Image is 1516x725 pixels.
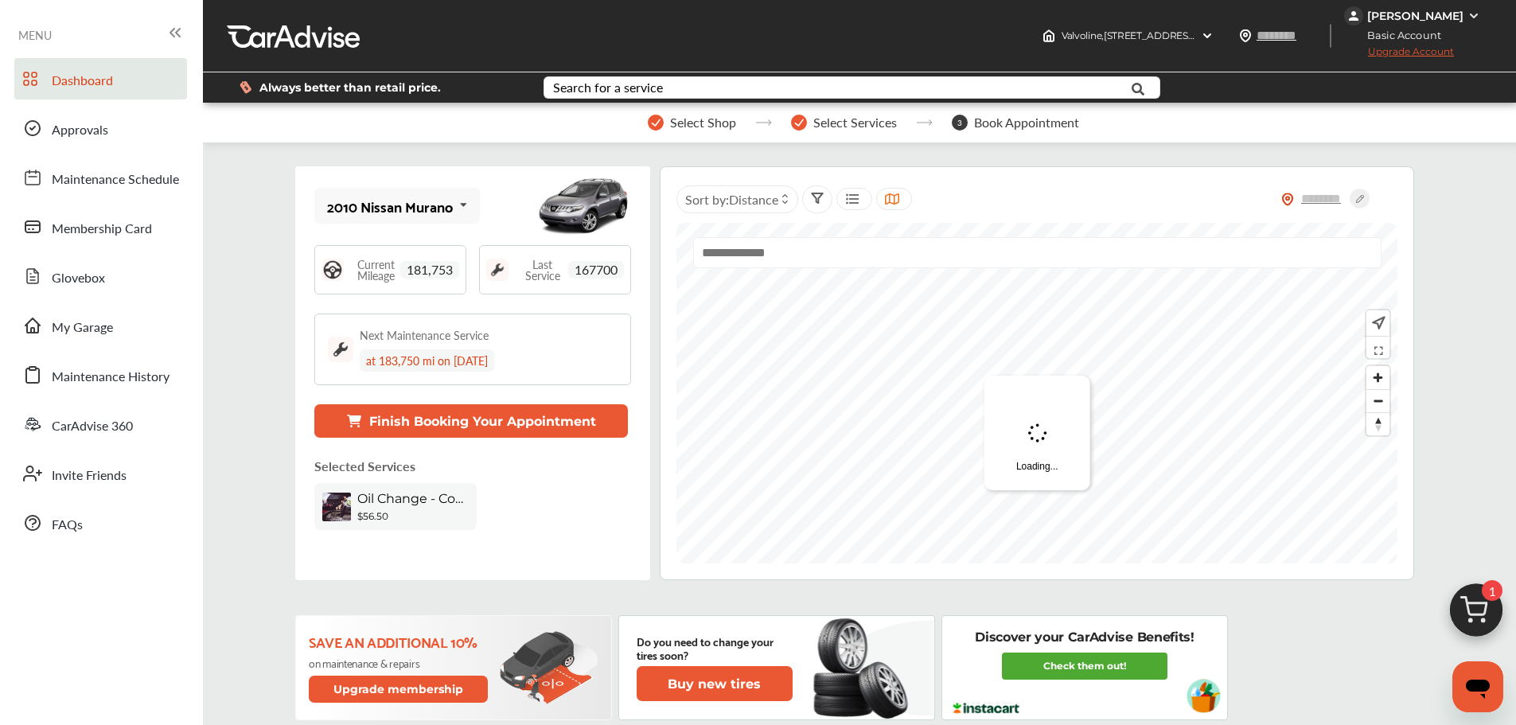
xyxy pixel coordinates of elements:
div: Loading... [984,376,1090,490]
img: location_vector.a44bc228.svg [1239,29,1252,42]
a: FAQs [14,502,187,544]
p: on maintenance & repairs [309,657,491,669]
span: 3 [952,115,968,131]
span: MENU [18,29,52,41]
img: instacart-logo.217963cc.svg [951,703,1022,714]
img: new-tire.a0c7fe23.svg [812,611,917,724]
span: 167700 [568,261,624,279]
span: Last Service [516,259,568,281]
a: Glovebox [14,255,187,297]
span: Distance [729,190,778,209]
button: Buy new tires [637,666,793,701]
img: stepper-checkmark.b5569197.svg [791,115,807,131]
span: CarAdvise 360 [52,416,133,437]
p: Discover your CarAdvise Benefits! [975,629,1194,646]
span: Approvals [52,120,108,141]
a: CarAdvise 360 [14,403,187,445]
a: Buy new tires [637,666,796,701]
span: Zoom out [1366,390,1389,412]
div: Search for a service [553,81,663,94]
span: Select Shop [670,115,736,130]
div: at 183,750 mi on [DATE] [360,349,494,372]
span: Valvoline , [STREET_ADDRESS] [GEOGRAPHIC_DATA] , MN 55427 [1062,29,1350,41]
div: [PERSON_NAME] [1367,9,1463,23]
span: My Garage [52,318,113,338]
b: $56.50 [357,510,388,522]
div: Next Maintenance Service [360,327,489,343]
a: Invite Friends [14,453,187,494]
div: 2010 Nissan Murano [327,198,453,214]
img: recenter.ce011a49.svg [1369,314,1385,332]
span: Basic Account [1346,27,1453,44]
img: instacart-vehicle.0979a191.svg [1187,679,1221,713]
button: Finish Booking Your Appointment [314,404,628,438]
button: Reset bearing to north [1366,412,1389,435]
a: My Garage [14,305,187,346]
a: Maintenance Schedule [14,157,187,198]
span: 181,753 [400,261,459,279]
span: Sort by : [685,190,778,209]
img: dollor_label_vector.a70140d1.svg [240,80,251,94]
span: Glovebox [52,268,105,289]
a: Maintenance History [14,354,187,396]
span: 1 [1482,580,1502,601]
iframe: Button to launch messaging window [1452,661,1503,712]
img: cart_icon.3d0951e8.svg [1438,576,1514,653]
img: location_vector_orange.38f05af8.svg [1281,193,1294,206]
img: WGsFRI8htEPBVLJbROoPRyZpYNWhNONpIPPETTm6eUC0GeLEiAAAAAElFTkSuQmCC [1467,10,1480,22]
canvas: Map [676,223,1397,563]
span: Current Mileage [352,259,400,281]
span: Membership Card [52,219,152,240]
span: Book Appointment [974,115,1079,130]
img: oil-change-thumb.jpg [322,493,351,521]
span: Always better than retail price. [259,82,441,93]
img: stepper-checkmark.b5569197.svg [648,115,664,131]
img: mobile_6473_st0640_046.jpg [536,170,631,242]
span: Oil Change - Conventional [357,491,469,506]
img: maintenance_logo [328,337,353,362]
a: Dashboard [14,58,187,99]
button: Zoom out [1366,389,1389,412]
img: header-divider.bc55588e.svg [1330,24,1331,48]
span: FAQs [52,515,83,536]
a: Check them out! [1002,653,1167,680]
img: steering_logo [322,259,344,281]
span: Maintenance History [52,367,170,388]
img: jVpblrzwTbfkPYzPPzSLxeg0AAAAASUVORK5CYII= [1344,6,1363,25]
img: stepper-arrow.e24c07c6.svg [916,119,933,126]
img: maintenance_logo [486,259,509,281]
span: Select Services [813,115,897,130]
p: Save an additional 10% [309,633,491,650]
p: Do you need to change your tires soon? [637,634,793,661]
span: Upgrade Account [1344,45,1454,65]
button: Zoom in [1366,366,1389,389]
span: Reset bearing to north [1366,413,1389,435]
img: header-down-arrow.9dd2ce7d.svg [1201,29,1214,42]
img: update-membership.81812027.svg [500,631,598,705]
a: Membership Card [14,206,187,248]
img: header-home-logo.8d720a4f.svg [1042,29,1055,42]
img: stepper-arrow.e24c07c6.svg [755,119,772,126]
button: Upgrade membership [309,676,489,703]
p: Selected Services [314,457,415,475]
span: Dashboard [52,71,113,92]
span: Maintenance Schedule [52,170,179,190]
a: Approvals [14,107,187,149]
span: Invite Friends [52,466,127,486]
